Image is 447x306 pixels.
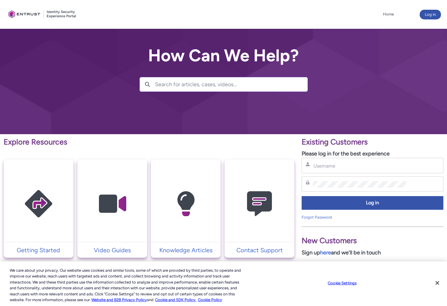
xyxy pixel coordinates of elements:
[320,249,331,256] a: here
[157,171,215,236] img: Knowledge Articles
[225,246,294,255] a: Contact Support
[339,165,447,306] iframe: Qualified Messenger
[7,246,70,255] p: Getting Started
[77,246,147,255] a: Video Guides
[323,277,361,289] button: Cookie Settings
[155,297,196,302] a: Cookie and SDK Policy.
[80,246,144,255] p: Video Guides
[302,150,443,158] p: Please log in for the best experience
[10,267,246,303] div: We care about your privacy. Our website uses cookies and similar tools, some of which are provide...
[431,276,444,290] button: Close
[302,235,443,246] p: New Customers
[10,171,67,236] img: Getting Started
[83,171,141,236] img: Video Guides
[302,136,443,148] p: Existing Customers
[313,163,407,169] input: Username
[302,249,443,257] p: Sign up and we'll be in touch
[231,171,288,236] img: Contact Support
[302,196,443,210] button: Log in
[228,246,291,255] p: Contact Support
[91,297,147,302] a: More information about our cookie policy., opens in a new tab
[198,297,222,302] a: Cookie Policy
[140,46,308,65] h2: How Can We Help?
[302,215,332,219] a: Forgot Password
[381,10,395,19] a: Home
[4,246,73,255] a: Getting Started
[151,246,221,255] a: Knowledge Articles
[306,199,439,206] span: Log in
[420,10,441,19] button: Log in
[154,246,218,255] p: Knowledge Articles
[4,136,294,148] p: Explore Resources
[140,77,155,91] button: Search
[155,77,307,91] input: Search for articles, cases, videos...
